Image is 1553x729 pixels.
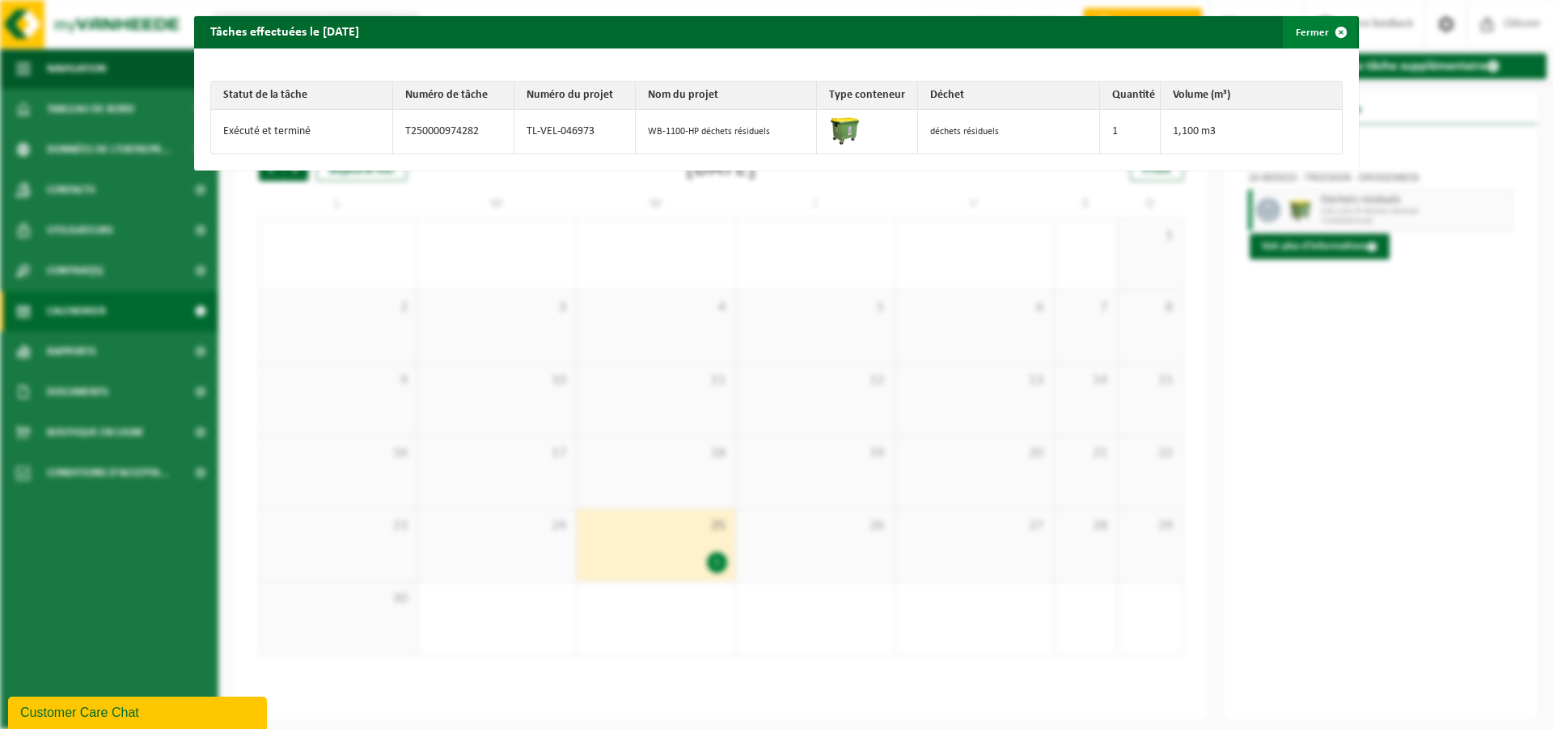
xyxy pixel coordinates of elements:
[636,82,818,110] th: Nom du projet
[1100,110,1161,154] td: 1
[194,16,375,47] h2: Tâches effectuées le [DATE]
[1283,16,1357,48] button: Fermer
[1161,82,1343,110] th: Volume (m³)
[8,693,270,729] iframe: chat widget
[514,110,636,154] td: TL-VEL-046973
[393,82,514,110] th: Numéro de tâche
[636,110,818,154] td: WB-1100-HP déchets résiduels
[211,110,393,154] td: Exécuté et terminé
[1100,82,1161,110] th: Quantité
[918,82,1100,110] th: Déchet
[817,82,918,110] th: Type conteneur
[829,114,861,146] img: WB-1100-HPE-GN-50
[514,82,636,110] th: Numéro du projet
[1161,110,1343,154] td: 1,100 m3
[393,110,514,154] td: T250000974282
[918,110,1100,154] td: déchets résiduels
[211,82,393,110] th: Statut de la tâche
